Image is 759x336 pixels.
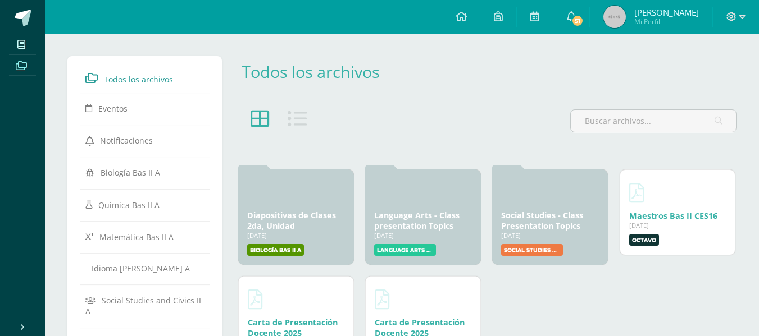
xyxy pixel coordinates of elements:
label: Social Studies and Civics II A [501,244,563,256]
label: Octavo [629,234,659,246]
a: Social Studies - Class Presentation Topics [501,210,583,231]
a: Notificaciones [85,130,204,150]
span: [PERSON_NAME] [634,7,699,18]
a: Biología Bas II A [85,162,204,182]
img: 45x45 [603,6,626,28]
span: 51 [571,15,584,27]
a: Descargar Maestros Bas II CES16.pdf [629,179,644,206]
span: Eventos [98,103,128,114]
a: Descargar Carta de Presentación Docente 2025.pdf [375,286,389,312]
div: Social Studies - Class Presentation Topics [501,210,599,231]
div: Diapositivas de Clases 2da, Unidad [247,210,345,231]
a: Idioma [PERSON_NAME] A [85,259,204,278]
a: Maestros Bas II CES16 [629,210,717,221]
span: Notificaciones [100,135,153,146]
div: [DATE] [501,231,599,240]
div: [DATE] [374,231,472,240]
a: Matemática Bas II A [85,227,204,247]
a: Química Bas II A [85,195,204,215]
div: Descargar Maestros Bas II CES16.pdf [629,210,726,221]
a: Descargar Carta de Presentación Docente 2025.pdf [248,286,262,312]
span: Química Bas II A [98,199,160,210]
div: Todos los archivos [242,61,397,82]
span: Biología Bas II A [101,167,160,178]
label: Language Arts Bas II A [374,244,436,256]
div: Language Arts - Class presentation Topics [374,210,472,231]
a: Eventos [85,98,204,118]
span: Mi Perfil [634,17,699,26]
label: Biología Bas II A [247,244,304,256]
span: Social Studies and Civics II A [85,295,201,316]
div: [DATE] [247,231,345,240]
a: Todos los archivos [85,68,204,88]
span: Matemática Bas II A [99,232,174,242]
a: Diapositivas de Clases 2da, Unidad [247,210,336,231]
span: Idioma [PERSON_NAME] A [92,263,190,274]
div: [DATE] [629,221,726,229]
a: Todos los archivos [242,61,380,82]
input: Buscar archivos... [571,110,736,132]
a: Language Arts - Class presentation Topics [374,210,460,231]
a: Social Studies and Civics II A [85,290,204,321]
span: Todos los archivos [104,74,173,85]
